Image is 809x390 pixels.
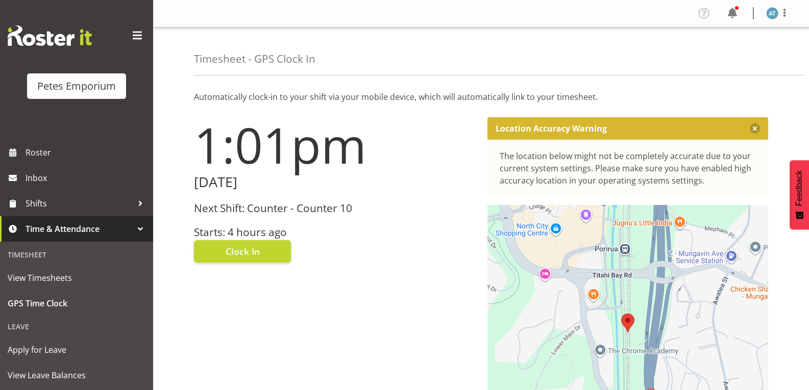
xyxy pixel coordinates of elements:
[8,368,145,383] span: View Leave Balances
[8,25,92,46] img: Rosterit website logo
[194,174,475,190] h2: [DATE]
[3,291,151,316] a: GPS Time Clock
[3,362,151,388] a: View Leave Balances
[3,337,151,362] a: Apply for Leave
[3,265,151,291] a: View Timesheets
[194,53,315,65] h4: Timesheet - GPS Clock In
[3,244,151,265] div: Timesheet
[194,226,475,238] h3: Starts: 4 hours ago
[8,270,145,285] span: View Timesheets
[795,170,804,206] span: Feedback
[8,296,145,311] span: GPS Time Clock
[194,240,291,263] button: Clock In
[194,202,475,214] h3: Next Shift: Counter - Counter 10
[26,196,133,211] span: Shifts
[766,7,778,19] img: alex-micheal-taniwha5364.jpg
[194,117,475,172] h1: 1:01pm
[3,316,151,337] div: Leave
[37,79,116,94] div: Petes Emporium
[26,170,148,186] span: Inbox
[26,145,148,160] span: Roster
[8,342,145,357] span: Apply for Leave
[226,245,260,258] span: Clock In
[790,160,809,229] button: Feedback - Show survey
[750,123,760,134] button: Close message
[194,91,768,103] p: Automatically clock-in to your shift via your mobile device, which will automatically link to you...
[496,123,607,134] p: Location Accuracy Warning
[26,221,133,237] span: Time & Attendance
[500,150,756,187] div: The location below might not be completely accurate due to your current system settings. Please m...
